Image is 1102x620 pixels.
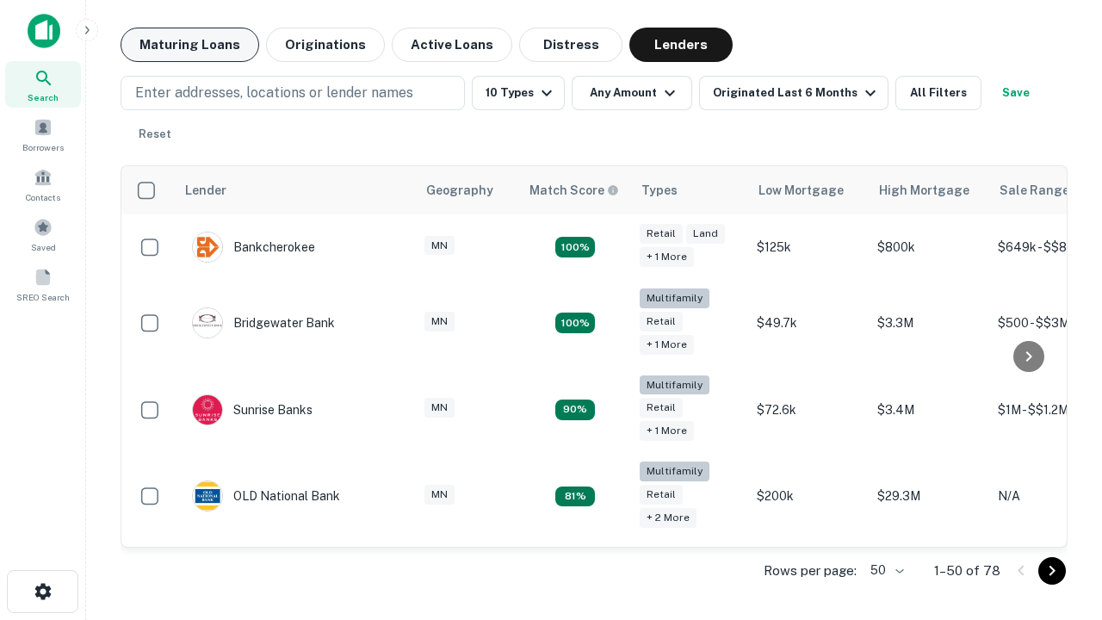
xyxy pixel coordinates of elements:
th: High Mortgage [869,166,989,214]
div: Multifamily [640,288,709,308]
th: Types [631,166,748,214]
p: Enter addresses, locations or lender names [135,83,413,103]
td: $49.7k [748,280,869,367]
iframe: Chat Widget [1016,427,1102,510]
a: Search [5,61,81,108]
a: Contacts [5,161,81,208]
button: Enter addresses, locations or lender names [121,76,465,110]
img: picture [193,232,222,262]
button: Active Loans [392,28,512,62]
th: Geography [416,166,519,214]
div: Sunrise Banks [192,394,313,425]
div: MN [424,485,455,505]
div: Retail [640,398,683,418]
div: MN [424,312,455,332]
div: Multifamily [640,375,709,395]
button: 10 Types [472,76,565,110]
td: $200k [748,453,869,540]
div: + 1 more [640,247,694,267]
button: Originated Last 6 Months [699,76,888,110]
div: Retail [640,312,683,332]
h6: Match Score [529,181,616,200]
button: Go to next page [1038,557,1066,585]
button: Maturing Loans [121,28,259,62]
th: Capitalize uses an advanced AI algorithm to match your search with the best lender. The match sco... [519,166,631,214]
td: $29.3M [869,453,989,540]
div: Retail [640,224,683,244]
th: Lender [175,166,416,214]
img: picture [193,395,222,425]
button: Originations [266,28,385,62]
div: Low Mortgage [758,180,844,201]
div: Matching Properties: 10, hasApolloMatch: undefined [555,400,595,420]
div: Capitalize uses an advanced AI algorithm to match your search with the best lender. The match sco... [529,181,619,200]
a: Saved [5,211,81,257]
div: Land [686,224,725,244]
div: Originated Last 6 Months [713,83,881,103]
div: Matching Properties: 20, hasApolloMatch: undefined [555,313,595,333]
span: SREO Search [16,290,70,304]
div: MN [424,398,455,418]
th: Low Mortgage [748,166,869,214]
div: OLD National Bank [192,480,340,512]
button: Save your search to get updates of matches that match your search criteria. [988,76,1043,110]
div: Retail [640,485,683,505]
img: capitalize-icon.png [28,14,60,48]
button: Lenders [629,28,733,62]
button: Any Amount [572,76,692,110]
div: Matching Properties: 16, hasApolloMatch: undefined [555,237,595,257]
div: Bankcherokee [192,232,315,263]
a: SREO Search [5,261,81,307]
span: Search [28,90,59,104]
button: Reset [127,117,183,152]
div: Geography [426,180,493,201]
td: $800k [869,214,989,280]
div: Bridgewater Bank [192,307,335,338]
div: Lender [185,180,226,201]
button: All Filters [895,76,981,110]
div: Sale Range [1000,180,1069,201]
td: $3.3M [869,280,989,367]
div: Types [641,180,678,201]
div: Matching Properties: 9, hasApolloMatch: undefined [555,487,595,507]
div: + 1 more [640,421,694,441]
td: $72.6k [748,367,869,454]
td: $125k [748,214,869,280]
div: High Mortgage [879,180,969,201]
div: + 2 more [640,508,696,528]
img: picture [193,308,222,338]
div: + 1 more [640,335,694,355]
img: picture [193,481,222,511]
span: Borrowers [22,140,64,154]
div: 50 [864,558,907,583]
p: Rows per page: [764,561,857,581]
td: $3.4M [869,367,989,454]
span: Contacts [26,190,60,204]
button: Distress [519,28,622,62]
div: MN [424,236,455,256]
p: 1–50 of 78 [934,561,1000,581]
a: Borrowers [5,111,81,158]
span: Saved [31,240,56,254]
div: Multifamily [640,462,709,481]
